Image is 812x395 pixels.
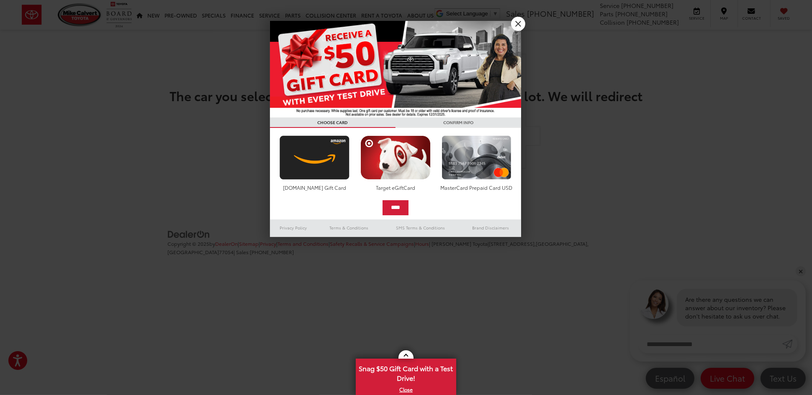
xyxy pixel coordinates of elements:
[278,135,352,180] img: amazoncard.png
[439,184,514,191] div: MasterCard Prepaid Card USD
[317,223,381,233] a: Terms & Conditions
[381,223,460,233] a: SMS Terms & Conditions
[396,117,521,128] h3: CONFIRM INFO
[270,117,396,128] h3: CHOOSE CARD
[270,223,317,233] a: Privacy Policy
[270,21,521,117] img: 55838_top_625864.jpg
[358,135,432,180] img: targetcard.png
[278,184,352,191] div: [DOMAIN_NAME] Gift Card
[357,359,455,385] span: Snag $50 Gift Card with a Test Drive!
[358,184,432,191] div: Target eGiftCard
[460,223,521,233] a: Brand Disclaimers
[439,135,514,180] img: mastercard.png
